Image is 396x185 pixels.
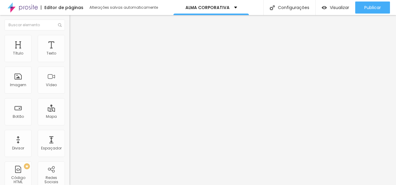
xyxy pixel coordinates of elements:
div: Redes Sociais [39,176,63,184]
div: Mapa [46,114,57,119]
p: ALMA CORPORATIVA [185,5,230,10]
input: Buscar elemento [5,20,65,30]
img: view-1.svg [322,5,327,10]
iframe: Editor [69,15,396,185]
button: Visualizar [316,2,355,14]
div: Código HTML [6,176,30,184]
img: Icone [58,23,62,27]
img: Icone [270,5,275,10]
div: Título [13,51,23,55]
div: Divisor [12,146,24,150]
div: Editor de páginas [41,5,83,10]
div: Alterações salvas automaticamente [89,6,159,9]
span: Visualizar [330,5,349,10]
div: Espaçador [41,146,62,150]
div: Vídeo [46,83,57,87]
div: Botão [13,114,24,119]
div: Texto [47,51,56,55]
div: Imagem [10,83,26,87]
button: Publicar [355,2,390,14]
span: Publicar [364,5,381,10]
